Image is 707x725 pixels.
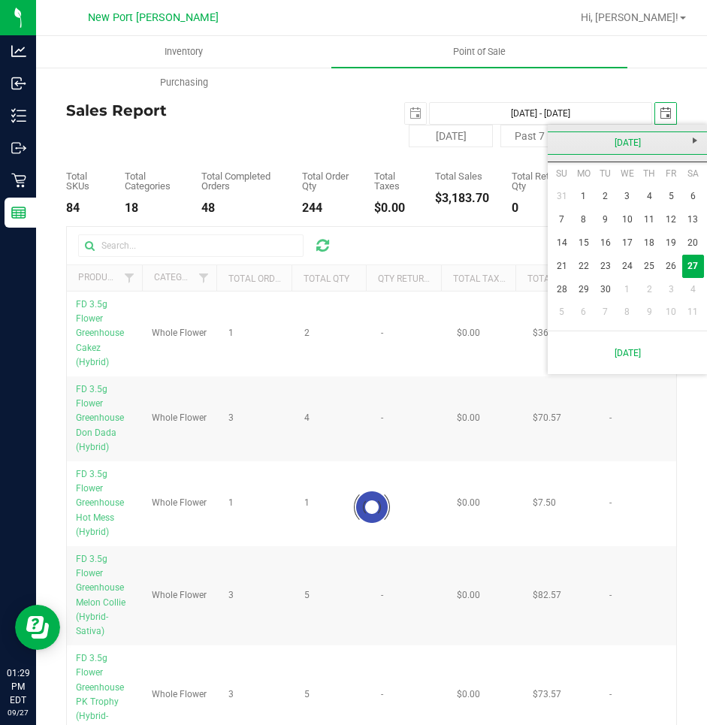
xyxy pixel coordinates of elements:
[682,231,704,255] a: 20
[684,128,707,152] a: Next
[125,171,179,191] div: Total Categories
[66,171,102,191] div: Total SKUs
[11,140,26,156] inline-svg: Outbound
[7,666,29,707] p: 01:29 PM EDT
[573,208,594,231] a: 8
[66,102,372,119] h4: Sales Report
[201,202,279,214] div: 48
[660,162,682,185] th: Friday
[594,278,616,301] a: 30
[11,173,26,188] inline-svg: Retail
[36,36,331,68] a: Inventory
[616,231,638,255] a: 17
[144,45,223,59] span: Inventory
[660,278,682,301] a: 3
[11,108,26,123] inline-svg: Inventory
[433,45,526,59] span: Point of Sale
[594,231,616,255] a: 16
[140,76,228,89] span: Purchasing
[639,255,660,278] a: 25
[616,278,638,301] a: 1
[573,231,594,255] a: 15
[660,185,682,208] a: 5
[616,162,638,185] th: Wednesday
[660,208,682,231] a: 12
[682,185,704,208] a: 6
[556,337,699,368] a: [DATE]
[660,255,682,278] a: 26
[11,44,26,59] inline-svg: Analytics
[435,192,489,204] div: $3,183.70
[374,171,412,191] div: Total Taxes
[11,205,26,220] inline-svg: Reports
[594,255,616,278] a: 23
[405,103,426,124] span: select
[639,162,660,185] th: Thursday
[573,255,594,278] a: 22
[66,202,102,214] div: 84
[500,125,585,147] button: Past 7 Days
[551,255,573,278] a: 21
[551,231,573,255] a: 14
[616,185,638,208] a: 3
[573,162,594,185] th: Monday
[551,162,573,185] th: Sunday
[639,278,660,301] a: 2
[639,301,660,324] a: 9
[435,171,489,181] div: Total Sales
[639,208,660,231] a: 11
[616,301,638,324] a: 8
[15,605,60,650] iframe: Resource center
[302,171,352,191] div: Total Order Qty
[302,202,352,214] div: 244
[682,208,704,231] a: 13
[682,255,704,278] a: 27
[682,278,704,301] a: 4
[573,278,594,301] a: 29
[682,255,704,278] td: Current focused date is Saturday, September 27, 2025
[551,208,573,231] a: 7
[655,103,676,124] span: select
[594,185,616,208] a: 2
[331,36,627,68] a: Point of Sale
[594,301,616,324] a: 7
[548,128,571,152] a: Previous
[201,171,279,191] div: Total Completed Orders
[409,125,493,147] button: [DATE]
[616,208,638,231] a: 10
[7,707,29,718] p: 09/27
[660,301,682,324] a: 10
[551,278,573,301] a: 28
[682,301,704,324] a: 11
[639,185,660,208] a: 4
[512,202,564,214] div: 0
[11,76,26,91] inline-svg: Inbound
[581,11,678,23] span: Hi, [PERSON_NAME]!
[594,208,616,231] a: 9
[374,202,412,214] div: $0.00
[594,162,616,185] th: Tuesday
[512,171,564,191] div: Total Return Qty
[660,231,682,255] a: 19
[551,185,573,208] a: 31
[88,11,219,24] span: New Port [PERSON_NAME]
[616,255,638,278] a: 24
[125,202,179,214] div: 18
[682,162,704,185] th: Saturday
[551,301,573,324] a: 5
[573,301,594,324] a: 6
[639,231,660,255] a: 18
[36,67,331,98] a: Purchasing
[573,185,594,208] a: 1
